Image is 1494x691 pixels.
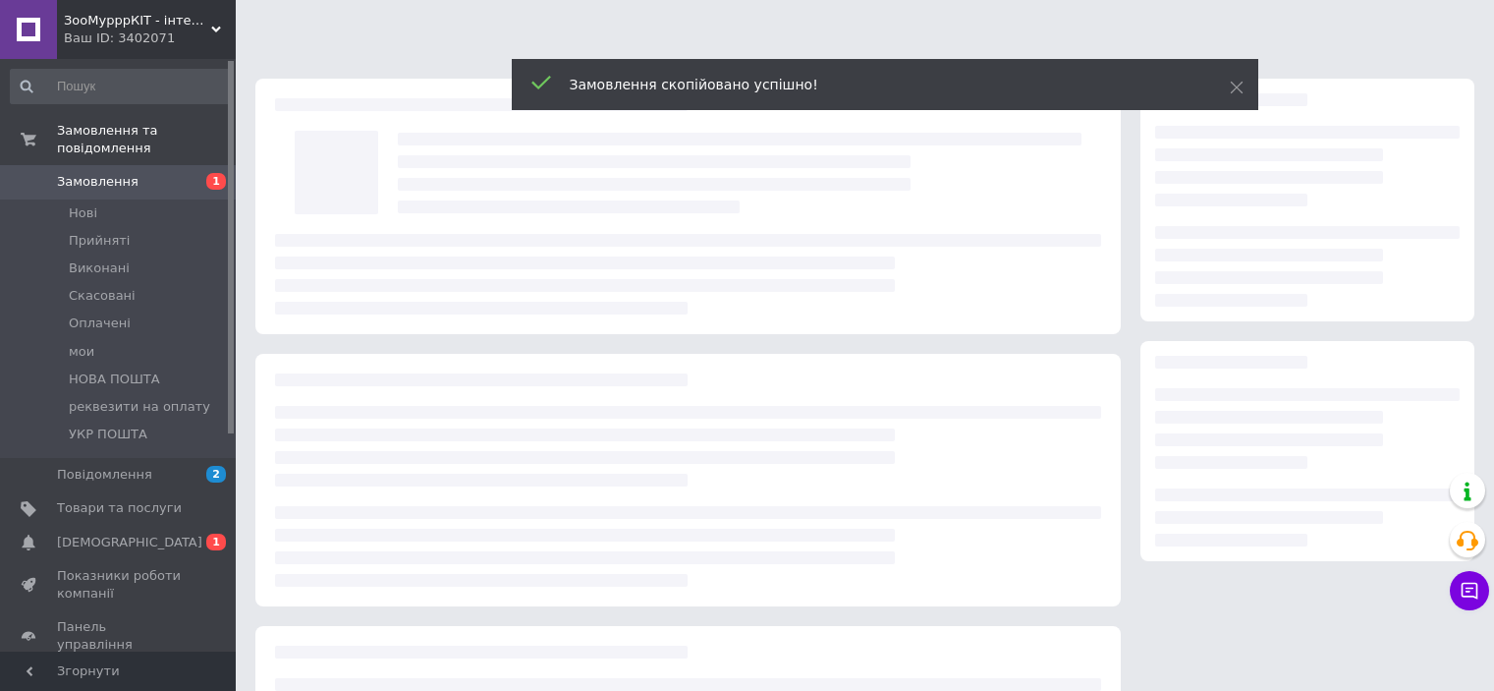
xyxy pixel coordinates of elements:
[64,12,211,29] span: ЗооМурррКІТ - інтернет зоомагазин
[206,534,226,550] span: 1
[57,567,182,603] span: Показники роботи компанії
[570,75,1181,94] div: Замовлення скопійовано успішно!
[57,466,152,484] span: Повідомлення
[64,29,236,47] div: Ваш ID: 3402071
[57,499,182,517] span: Товари та послуги
[1450,571,1489,610] button: Чат з покупцем
[69,259,130,277] span: Виконані
[69,371,160,388] span: НОВА ПОШТА
[10,69,232,104] input: Пошук
[69,315,131,332] span: Оплачені
[69,343,94,361] span: мои
[69,232,130,250] span: Прийняті
[69,204,97,222] span: Нові
[69,426,147,443] span: УКР ПОШТА
[57,173,138,191] span: Замовлення
[206,173,226,190] span: 1
[69,287,136,305] span: Скасовані
[57,534,202,551] span: [DEMOGRAPHIC_DATA]
[57,618,182,654] span: Панель управління
[69,398,210,416] span: реквезити на оплату
[206,466,226,483] span: 2
[57,122,236,157] span: Замовлення та повідомлення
